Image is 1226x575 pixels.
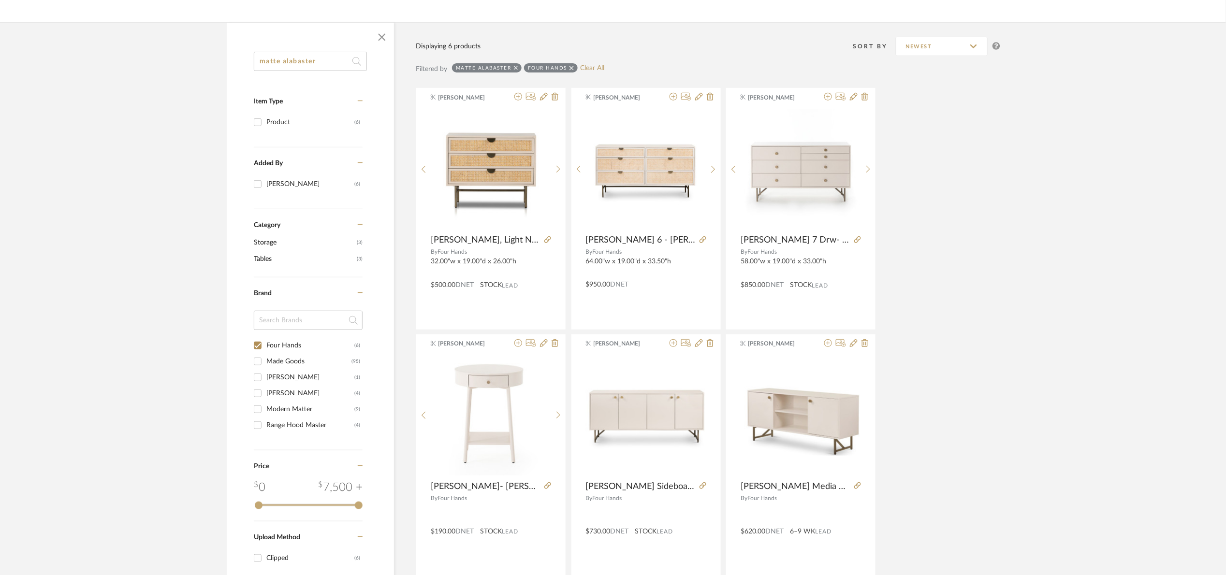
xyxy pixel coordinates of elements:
div: [PERSON_NAME] [266,370,354,385]
div: [PERSON_NAME] [266,386,354,401]
span: $500.00 [431,282,455,288]
input: Search Brands [254,311,363,330]
span: By [586,495,593,501]
div: Displaying 6 products [416,41,481,52]
span: DNET [765,528,784,535]
span: [PERSON_NAME] [438,93,499,102]
img: Dan Sideboard- Matte Alabaster [586,382,706,449]
img: Dan 7 Drw- Matte Alabaster [741,109,861,229]
div: Four Hands [266,338,354,353]
div: Range Hood Master [266,417,354,433]
div: Four Hands [528,65,567,71]
div: (9) [354,402,360,417]
span: Added By [254,160,283,167]
div: (4) [354,417,360,433]
span: Four Hands [438,495,467,501]
div: 0 [586,355,706,476]
input: Search within 6 results [254,52,367,71]
div: (6) [354,338,360,353]
span: [PERSON_NAME] 7 Drw- [PERSON_NAME] [741,235,850,245]
div: (6) [354,550,360,566]
span: Lead [502,282,518,289]
span: DNET [765,282,784,288]
span: Brand [254,290,272,297]
div: Filtered by [416,64,447,74]
span: Lead [502,528,518,535]
span: DNET [455,282,474,288]
span: $620.00 [741,528,765,535]
div: 58.00"w x 19.00"d x 33.00"h [741,258,861,274]
span: By [586,249,593,255]
a: Clear All [580,64,604,72]
div: Sort By [853,42,896,51]
span: 6–9 WK [790,527,815,537]
div: (6) [354,115,360,130]
span: Lead [815,528,832,535]
div: 0 [741,355,861,476]
span: [PERSON_NAME] [438,339,499,348]
span: Category [254,221,280,230]
div: matte alabaster [456,65,511,71]
span: By [431,495,438,501]
div: Modern Matter [266,402,354,417]
span: [PERSON_NAME] [748,339,809,348]
span: [PERSON_NAME] Sideboard- [PERSON_NAME] [586,481,696,492]
span: (3) [357,235,363,250]
span: By [431,249,438,255]
div: (95) [351,354,360,369]
span: Price [254,463,269,470]
span: By [741,495,747,501]
span: Lead [657,528,673,535]
div: (4) [354,386,360,401]
span: Lead [812,282,828,289]
span: STOCK [480,527,502,537]
span: [PERSON_NAME] [593,93,654,102]
span: DNET [611,281,629,288]
img: Luna 6 - Matte Alabaster, Light Natural Cane [586,109,706,229]
span: Item Type [254,98,283,105]
span: Four Hands [747,249,777,255]
button: Close [372,28,392,47]
span: Storage [254,234,354,251]
div: (6) [354,176,360,192]
img: Dan Media Console - Matte Alabaster [741,375,861,455]
span: Four Hands [438,249,467,255]
div: 64.00"w x 19.00"d x 33.50"h [586,258,706,274]
div: 7,500 + [318,479,363,496]
span: $190.00 [431,528,455,535]
div: (1) [354,370,360,385]
span: [PERSON_NAME] Media Console - [PERSON_NAME] [741,481,850,492]
span: Tables [254,251,354,267]
div: 32.00"w x 19.00"d x 26.00"h [431,258,551,274]
span: [PERSON_NAME]- [PERSON_NAME] [431,481,540,492]
span: Four Hands [747,495,777,501]
span: (3) [357,251,363,267]
span: Upload Method [254,534,300,541]
span: STOCK [790,280,812,290]
span: DNET [455,528,474,535]
span: [PERSON_NAME] [593,339,654,348]
div: 0 [254,479,265,496]
span: $850.00 [741,282,765,288]
span: [PERSON_NAME], Light Natural Cane, Aged Brass [431,235,540,245]
div: Clipped [266,550,354,566]
div: [PERSON_NAME] [266,176,354,192]
img: Dan- Matte Alabaster [431,356,551,475]
div: Made Goods [266,354,351,369]
span: Four Hands [593,495,622,501]
span: $950.00 [586,281,611,288]
span: STOCK [480,280,502,290]
span: DNET [611,528,629,535]
span: Four Hands [593,249,622,255]
span: By [741,249,747,255]
div: Product [266,115,354,130]
img: Luna- Matte Alabaster, Light Natural Cane, Aged Brass [431,109,551,229]
span: [PERSON_NAME] 6 - [PERSON_NAME], Light Natural Cane [586,235,696,245]
span: STOCK [635,527,657,537]
span: $730.00 [586,528,611,535]
span: [PERSON_NAME] [748,93,809,102]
